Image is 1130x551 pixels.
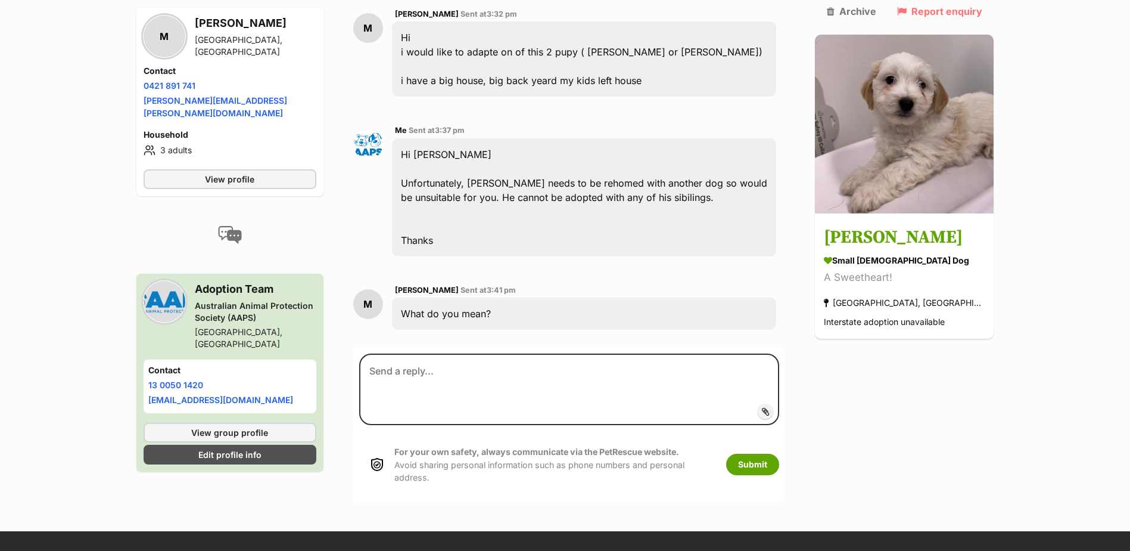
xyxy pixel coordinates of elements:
[897,6,982,17] a: Report enquiry
[815,35,994,213] img: Ollie
[824,225,985,252] h3: [PERSON_NAME]
[195,34,316,58] div: [GEOGRAPHIC_DATA], [GEOGRAPHIC_DATA]
[824,317,945,327] span: Interstate adoption unavailable
[144,129,316,141] h4: Household
[148,364,312,376] h4: Contact
[191,426,268,439] span: View group profile
[827,6,876,17] a: Archive
[195,281,316,298] h3: Adoption Team
[144,423,316,442] a: View group profile
[144,143,316,157] li: 3 adults
[353,289,383,319] div: M
[144,95,287,118] a: [PERSON_NAME][EMAIL_ADDRESS][PERSON_NAME][DOMAIN_NAME]
[395,10,459,18] span: [PERSON_NAME]
[460,10,517,18] span: Sent at
[198,448,262,461] span: Edit profile info
[144,16,185,57] div: M
[815,216,994,339] a: [PERSON_NAME] small [DEMOGRAPHIC_DATA] Dog A Sweetheart! [GEOGRAPHIC_DATA], [GEOGRAPHIC_DATA] Int...
[144,445,316,465] a: Edit profile info
[148,380,203,390] a: 13 0050 1420
[353,129,383,159] img: Adoption Team profile pic
[395,126,407,135] span: Me
[195,300,316,324] div: Australian Animal Protection Society (AAPS)
[144,169,316,189] a: View profile
[409,126,465,135] span: Sent at
[392,21,777,97] div: Hi i would like to adapte on of this 2 pupy ( [PERSON_NAME] or [PERSON_NAME]) i have a big house,...
[195,15,316,32] h3: [PERSON_NAME]
[353,13,383,43] div: M
[148,395,293,405] a: [EMAIL_ADDRESS][DOMAIN_NAME]
[195,326,316,350] div: [GEOGRAPHIC_DATA], [GEOGRAPHIC_DATA]
[144,281,185,323] img: Australian Animal Protection Society (AAPS) profile pic
[435,126,465,135] span: 3:37 pm
[395,286,459,295] span: [PERSON_NAME]
[392,138,777,256] div: Hi [PERSON_NAME] Unfortunately, [PERSON_NAME] needs to be rehomed with another dog so would be un...
[392,298,777,330] div: What do you mean?
[394,445,714,484] p: Avoid sharing personal information such as phone numbers and personal address.
[218,226,242,244] img: conversation-icon-4a6f8262b818ee0b60e3300018af0b2d0b884aa5de6e9bcb8d3d4eeb1a70a7c4.svg
[394,447,679,457] strong: For your own safety, always communicate via the PetRescue website.
[824,270,985,286] div: A Sweetheart!
[205,173,254,185] span: View profile
[144,65,316,77] h4: Contact
[487,286,516,295] span: 3:41 pm
[460,286,516,295] span: Sent at
[726,454,779,475] button: Submit
[144,81,195,91] a: 0421 891 741
[824,295,985,311] div: [GEOGRAPHIC_DATA], [GEOGRAPHIC_DATA]
[487,10,517,18] span: 3:32 pm
[824,255,985,267] div: small [DEMOGRAPHIC_DATA] Dog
